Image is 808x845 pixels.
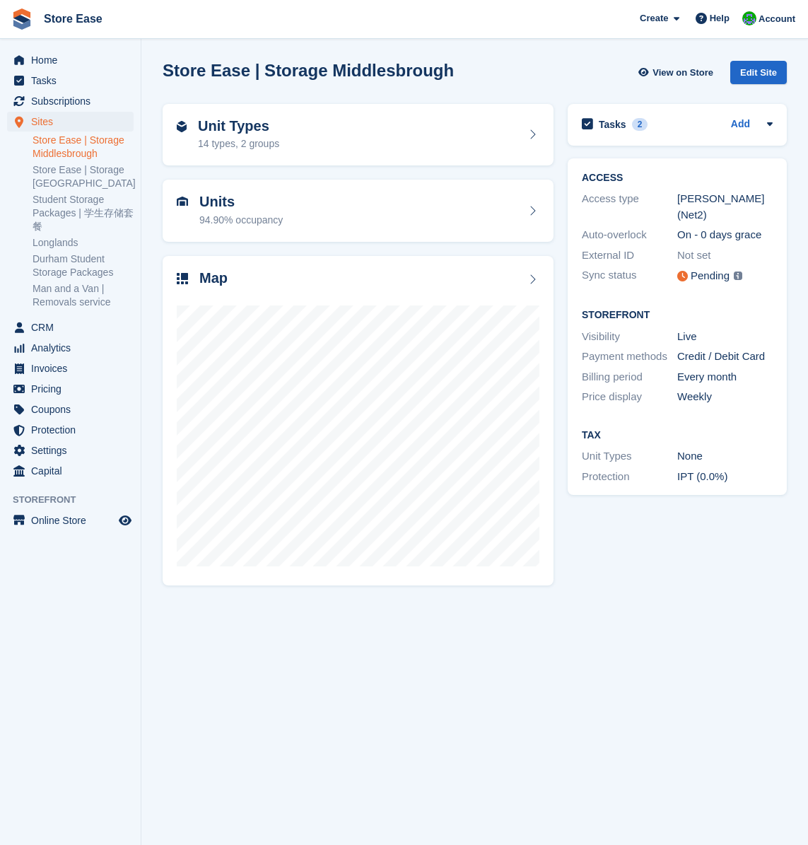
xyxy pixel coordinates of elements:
div: Edit Site [730,61,787,84]
img: icon-info-grey-7440780725fd019a000dd9b08b2336e03edf1995a4989e88bcd33f0948082b44.svg [734,272,742,280]
div: Auto-overlock [582,227,677,243]
div: Billing period [582,369,677,385]
div: Not set [677,247,773,264]
a: menu [7,71,134,91]
a: menu [7,511,134,530]
a: menu [7,91,134,111]
span: Analytics [31,338,116,358]
div: Every month [677,369,773,385]
div: None [677,448,773,465]
span: Help [710,11,730,25]
a: menu [7,50,134,70]
span: CRM [31,317,116,337]
a: Unit Types 14 types, 2 groups [163,104,554,166]
span: Sites [31,112,116,132]
div: Price display [582,389,677,405]
a: Add [731,117,750,133]
div: Weekly [677,389,773,405]
a: View on Store [636,61,719,84]
h2: Store Ease | Storage Middlesbrough [163,61,454,80]
span: Account [759,12,795,26]
div: 94.90% occupancy [199,213,283,228]
img: map-icn-33ee37083ee616e46c38cad1a60f524a97daa1e2b2c8c0bc3eb3415660979fc1.svg [177,273,188,284]
div: Payment methods [582,349,677,365]
span: Capital [31,461,116,481]
a: menu [7,338,134,358]
a: Units 94.90% occupancy [163,180,554,242]
div: 14 types, 2 groups [198,136,279,151]
span: Pricing [31,379,116,399]
h2: Tasks [599,118,626,131]
img: unit-type-icn-2b2737a686de81e16bb02015468b77c625bbabd49415b5ef34ead5e3b44a266d.svg [177,121,187,132]
a: Man and a Van | Removals service [33,282,134,309]
a: Durham Student Storage Packages [33,252,134,279]
a: Map [163,256,554,586]
a: Store Ease | Storage [GEOGRAPHIC_DATA] [33,163,134,190]
h2: Tax [582,430,773,441]
span: View on Store [652,66,713,80]
h2: Unit Types [198,118,279,134]
span: Storefront [13,493,141,507]
h2: Storefront [582,310,773,321]
span: Subscriptions [31,91,116,111]
div: Credit / Debit Card [677,349,773,365]
div: Pending [691,268,730,284]
h2: ACCESS [582,173,773,184]
div: Live [677,329,773,345]
span: Invoices [31,359,116,378]
div: 2 [632,118,648,131]
a: Store Ease | Storage Middlesbrough [33,134,134,161]
a: Preview store [117,512,134,529]
img: stora-icon-8386f47178a22dfd0bd8f6a31ec36ba5ce8667c1dd55bd0f319d3a0aa187defe.svg [11,8,33,30]
a: menu [7,461,134,481]
div: Visibility [582,329,677,345]
a: menu [7,379,134,399]
div: Unit Types [582,448,677,465]
div: Protection [582,469,677,485]
div: On - 0 days grace [677,227,773,243]
a: Edit Site [730,61,787,90]
h2: Map [199,270,228,286]
img: unit-icn-7be61d7bf1b0ce9d3e12c5938cc71ed9869f7b940bace4675aadf7bd6d80202e.svg [177,197,188,206]
img: Neal Smitheringale [742,11,756,25]
span: Online Store [31,511,116,530]
span: Tasks [31,71,116,91]
div: Access type [582,191,677,223]
span: Protection [31,420,116,440]
a: Student Storage Packages | 学生存储套餐 [33,193,134,233]
span: Home [31,50,116,70]
span: Create [640,11,668,25]
a: Longlands [33,236,134,250]
div: External ID [582,247,677,264]
div: IPT (0.0%) [677,469,773,485]
a: menu [7,112,134,132]
span: Coupons [31,400,116,419]
a: menu [7,359,134,378]
a: Store Ease [38,7,108,30]
h2: Units [199,194,283,210]
div: Sync status [582,267,677,285]
div: [PERSON_NAME] (Net2) [677,191,773,223]
span: Settings [31,441,116,460]
a: menu [7,420,134,440]
a: menu [7,441,134,460]
a: menu [7,400,134,419]
a: menu [7,317,134,337]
